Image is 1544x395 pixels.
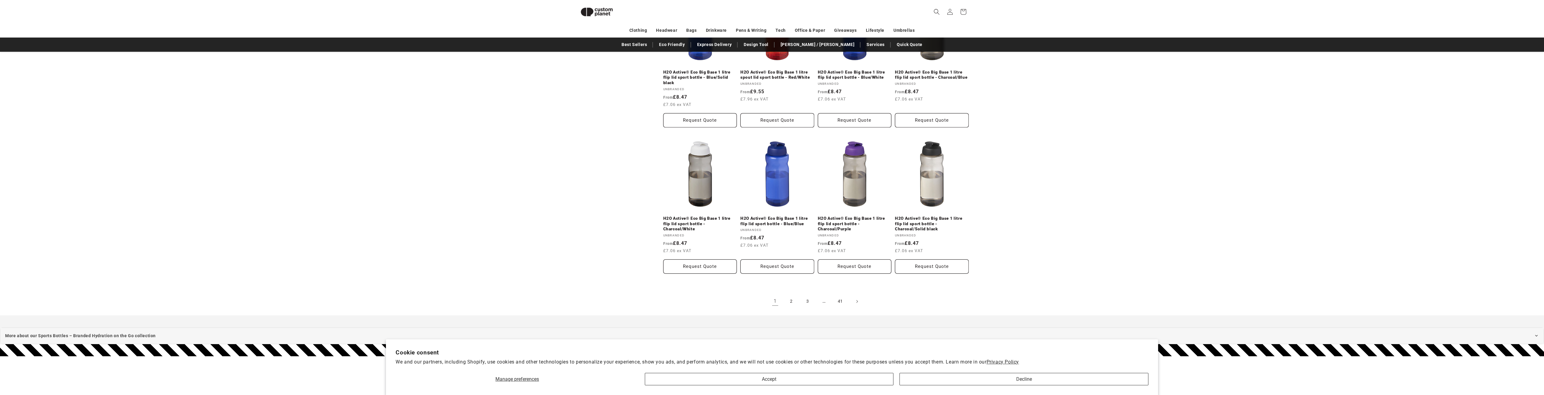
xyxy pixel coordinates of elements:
[396,359,1148,365] p: We and our partners, including Shopify, use cookies and other technologies to personalize your ex...
[663,295,969,308] nav: Pagination
[495,376,539,382] span: Manage preferences
[863,39,888,50] a: Services
[818,259,892,274] button: Request Quote
[740,259,814,274] button: Request Quote
[740,70,814,80] a: H2O Active® Eco Big Base 1 litre spout lid sport bottle - Red/White
[778,39,857,50] a: [PERSON_NAME] / [PERSON_NAME]
[987,359,1019,365] a: Privacy Policy
[795,25,825,36] a: Office & Paper
[895,216,969,232] a: H2O Active® Eco Big Base 1 litre flip lid sport bottle - Charcoal/Solid black
[818,70,892,80] a: H2O Active® Eco Big Base 1 litre flip lid sport bottle - Blue/White
[694,39,735,50] a: Express Delivery
[576,2,618,21] img: Custom Planet
[834,295,847,308] a: Page 41
[895,70,969,80] a: H2O Active® Eco Big Base 1 litre flip lid sport bottle - Charcoal/Blue
[396,349,1148,356] h2: Cookie consent
[645,373,893,385] button: Accept
[818,216,892,232] a: H2O Active® Eco Big Base 1 litre flip lid sport bottle - Charcoal/Purple
[769,295,782,308] a: Page 1
[663,216,737,232] a: H2O Active® Eco Big Base 1 litre flip lid sport bottle - Charcoal/White
[5,332,156,340] span: More about our Sports Bottles – Branded Hydration on the Go collection
[893,25,915,36] a: Umbrellas
[834,25,857,36] a: Giveaways
[629,25,647,36] a: Clothing
[895,113,969,127] button: Request Quote
[736,25,766,36] a: Pens & Writing
[656,39,688,50] a: Eco Friendly
[663,113,737,127] button: Request Quote
[894,39,925,50] a: Quick Quote
[785,295,798,308] a: Page 2
[850,295,863,308] a: Next page
[686,25,697,36] a: Bags
[706,25,727,36] a: Drinkware
[740,113,814,127] button: Request Quote
[663,70,737,86] a: H2O Active® Eco Big Base 1 litre flip lid sport bottle - Blue/Solid black
[818,113,892,127] button: Request Quote
[740,216,814,226] a: H2O Active® Eco Big Base 1 litre flip lid sport bottle - Blue/Blue
[1443,330,1544,395] iframe: Chat Widget
[899,373,1148,385] button: Decline
[619,39,650,50] a: Best Sellers
[775,25,785,36] a: Tech
[663,259,737,274] button: Request Quote
[656,25,677,36] a: Headwear
[818,295,831,308] span: …
[741,39,772,50] a: Design Tool
[866,25,884,36] a: Lifestyle
[396,373,639,385] button: Manage preferences
[801,295,814,308] a: Page 3
[930,5,943,18] summary: Search
[895,259,969,274] button: Request Quote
